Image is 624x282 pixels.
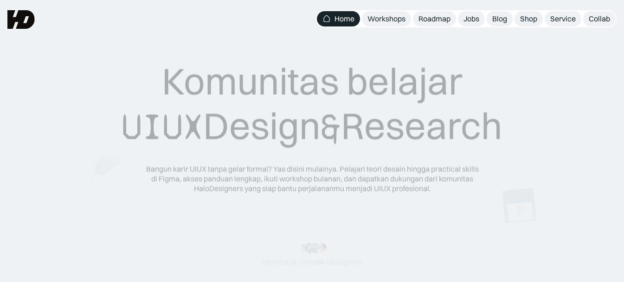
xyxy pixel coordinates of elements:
[589,14,610,24] div: Collab
[317,11,360,26] a: Home
[520,14,537,24] div: Shop
[550,14,576,24] div: Service
[413,11,456,26] a: Roadmap
[463,14,479,24] div: Jobs
[492,14,507,24] div: Blog
[458,11,485,26] a: Jobs
[122,105,203,149] span: UIUX
[515,11,543,26] a: Shop
[487,11,513,26] a: Blog
[145,164,479,193] div: Bangun karir UIUX tanpa gelar formal? Yas disini mulainya. Pelajari teori desain hingga practical...
[583,11,616,26] a: Collab
[418,14,450,24] div: Roadmap
[122,59,502,149] div: Komunitas belajar Design Research
[367,14,405,24] div: Workshops
[362,11,411,26] a: Workshops
[335,14,354,24] div: Home
[321,105,341,149] span: &
[545,11,581,26] a: Service
[312,257,329,267] span: 50k+
[262,257,362,267] div: Dipercaya oleh designers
